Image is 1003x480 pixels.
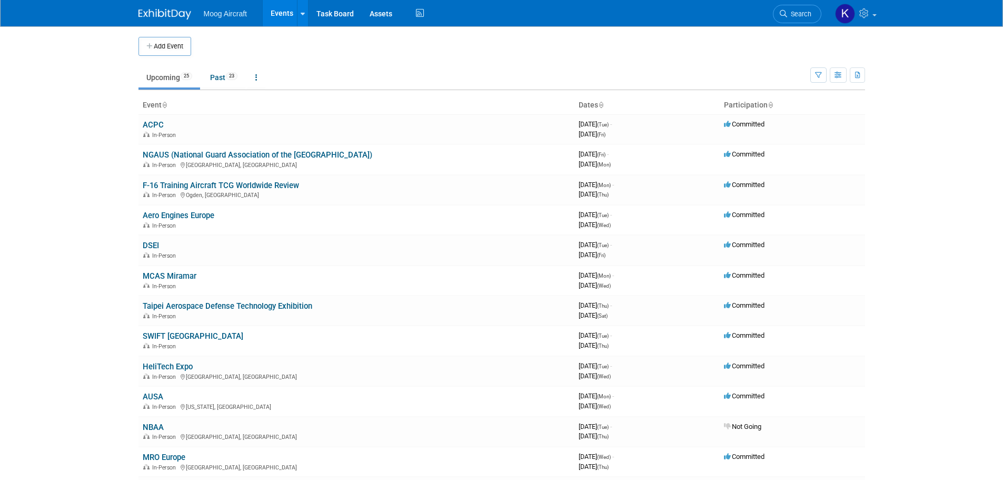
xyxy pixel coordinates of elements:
[143,301,312,311] a: Taipei Aerospace Defense Technology Exhibition
[724,271,764,279] span: Committed
[597,464,609,470] span: (Thu)
[152,162,179,169] span: In-Person
[597,182,611,188] span: (Mon)
[787,10,811,18] span: Search
[612,271,614,279] span: -
[143,192,150,197] img: In-Person Event
[597,192,609,198] span: (Thu)
[579,150,609,158] span: [DATE]
[579,120,612,128] span: [DATE]
[597,252,605,258] span: (Fri)
[152,132,179,139] span: In-Person
[597,242,609,248] span: (Tue)
[143,343,150,348] img: In-Person Event
[579,160,611,168] span: [DATE]
[152,343,179,350] span: In-Person
[574,96,720,114] th: Dates
[143,283,150,288] img: In-Person Event
[143,362,193,371] a: HeliTech Expo
[720,96,865,114] th: Participation
[597,343,609,349] span: (Thu)
[579,281,611,289] span: [DATE]
[597,394,611,399] span: (Mon)
[724,150,764,158] span: Committed
[597,283,611,289] span: (Wed)
[143,222,150,228] img: In-Person Event
[724,241,764,249] span: Committed
[597,273,611,279] span: (Mon)
[597,424,609,430] span: (Tue)
[579,251,605,259] span: [DATE]
[773,5,821,23] a: Search
[143,132,150,137] img: In-Person Event
[143,423,164,432] a: NBAA
[162,101,167,109] a: Sort by Event Name
[204,9,247,18] span: Moog Aircraft
[152,374,179,380] span: In-Person
[579,301,612,309] span: [DATE]
[610,423,612,430] span: -
[143,392,163,401] a: AUSA
[143,162,150,167] img: In-Person Event
[143,150,372,160] a: NGAUS (National Guard Association of the [GEOGRAPHIC_DATA])
[152,404,179,410] span: In-Person
[152,313,179,320] span: In-Person
[143,331,243,341] a: SWIFT [GEOGRAPHIC_DATA]
[835,4,855,24] img: Kelsey Blackley
[612,392,614,400] span: -
[579,181,614,189] span: [DATE]
[724,392,764,400] span: Committed
[724,301,764,309] span: Committed
[143,404,150,409] img: In-Person Event
[610,211,612,219] span: -
[138,37,191,56] button: Add Event
[579,331,612,339] span: [DATE]
[612,453,614,461] span: -
[143,241,159,250] a: DSEI
[143,432,570,440] div: [GEOGRAPHIC_DATA], [GEOGRAPHIC_DATA]
[143,453,185,462] a: MRO Europe
[597,364,609,369] span: (Tue)
[143,271,196,281] a: MCAS Miramar
[597,152,605,158] span: (Fri)
[143,120,164,130] a: ACPC
[226,72,237,80] span: 23
[579,130,605,138] span: [DATE]
[152,222,179,229] span: In-Person
[143,252,150,258] img: In-Person Event
[597,132,605,138] span: (Fri)
[607,150,609,158] span: -
[579,241,612,249] span: [DATE]
[598,101,603,109] a: Sort by Start Date
[724,453,764,461] span: Committed
[143,181,299,190] a: F-16 Training Aircraft TCG Worldwide Review
[597,404,611,409] span: (Wed)
[724,362,764,370] span: Committed
[579,432,609,440] span: [DATE]
[579,311,608,319] span: [DATE]
[724,181,764,189] span: Committed
[597,212,609,218] span: (Tue)
[597,303,609,309] span: (Thu)
[724,331,764,339] span: Committed
[610,301,612,309] span: -
[768,101,773,109] a: Sort by Participation Type
[143,374,150,379] img: In-Person Event
[143,160,570,169] div: [GEOGRAPHIC_DATA], [GEOGRAPHIC_DATA]
[152,192,179,199] span: In-Person
[597,313,608,319] span: (Sat)
[579,362,612,370] span: [DATE]
[597,162,611,168] span: (Mon)
[579,402,611,410] span: [DATE]
[579,463,609,471] span: [DATE]
[597,122,609,128] span: (Tue)
[610,120,612,128] span: -
[143,313,150,318] img: In-Person Event
[610,331,612,339] span: -
[579,453,614,461] span: [DATE]
[143,372,570,380] div: [GEOGRAPHIC_DATA], [GEOGRAPHIC_DATA]
[152,283,179,290] span: In-Person
[612,181,614,189] span: -
[143,463,570,471] div: [GEOGRAPHIC_DATA], [GEOGRAPHIC_DATA]
[579,211,612,219] span: [DATE]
